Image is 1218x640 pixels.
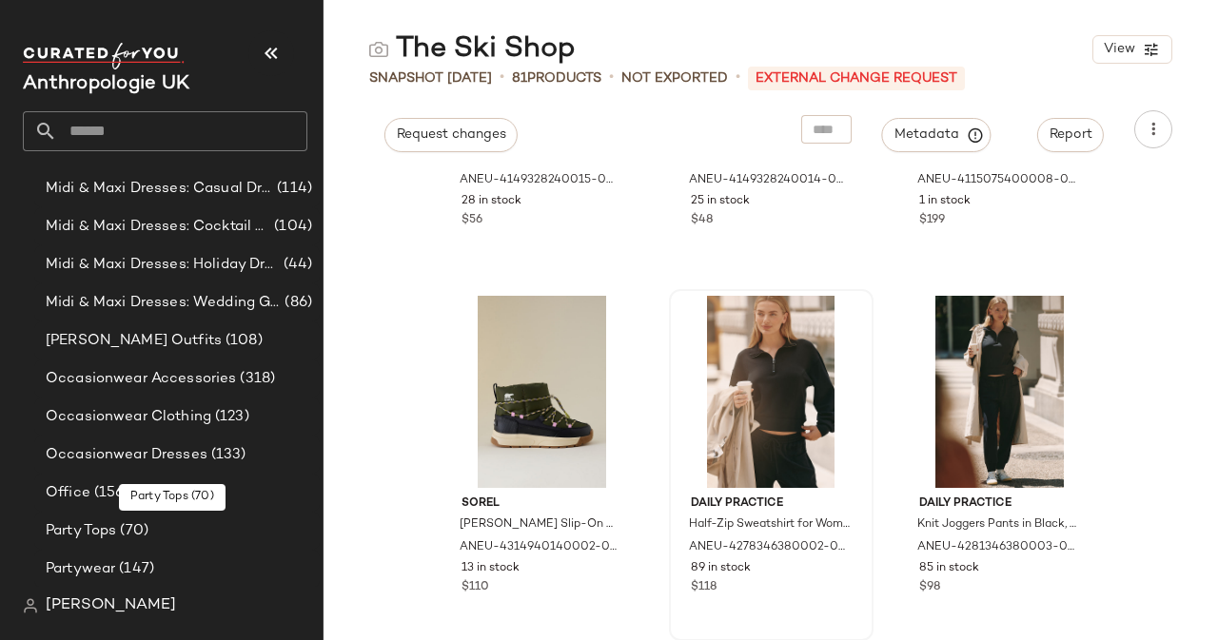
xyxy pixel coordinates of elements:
[609,67,614,89] span: •
[691,212,713,229] span: $48
[689,172,850,189] span: ANEU-4149328240014-000-037
[1092,35,1172,64] button: View
[222,330,263,352] span: (108)
[46,482,90,504] span: Office
[280,254,312,276] span: (44)
[460,516,620,533] span: [PERSON_NAME] Slip-On Waterproof Boots for Women in Green, Nylon/Rubber/EVA, Size 37 by SOREL at ...
[46,330,222,352] span: [PERSON_NAME] Outfits
[894,126,980,144] span: Metadata
[1103,42,1135,57] span: View
[46,594,176,617] span: [PERSON_NAME]
[748,67,965,90] p: External Change Request
[46,520,116,542] span: Party Tops
[46,254,280,276] span: Midi & Maxi Dresses: Holiday Dresses
[115,558,154,580] span: (147)
[236,368,275,390] span: (318)
[369,30,576,68] div: The Ski Shop
[691,560,751,577] span: 89 in stock
[46,292,281,314] span: Midi & Maxi Dresses: Wedding Guest Dresses
[462,212,482,229] span: $56
[270,216,312,238] span: (104)
[281,292,312,314] span: (86)
[460,539,620,556] span: ANEU-4314940140002-000-030
[691,495,852,513] span: Daily Practice
[512,71,527,86] span: 81
[369,68,492,88] span: Snapshot [DATE]
[369,40,388,59] img: svg%3e
[46,178,273,200] span: Midi & Maxi Dresses: Casual Dresses
[207,444,246,466] span: (133)
[396,127,506,143] span: Request changes
[446,296,638,488] img: 4314940140002_030_e
[689,516,850,533] span: Half-Zip Sweatshirt for Women in Black, Polyester/Viscose/Elastane, Size 1 X by Daily Practice at...
[273,178,312,200] span: (114)
[917,516,1078,533] span: Knit Joggers Pants in Black, Polyester/Viscose/Elastane, Size Small by Daily Practice at Anthropo...
[919,212,945,229] span: $199
[919,560,979,577] span: 85 in stock
[460,172,620,189] span: ANEU-4149328240015-000-073
[46,558,115,580] span: Partywear
[116,520,148,542] span: (70)
[90,482,129,504] span: (156)
[919,579,940,596] span: $98
[689,539,850,556] span: ANEU-4278346380002-000-001
[882,118,992,152] button: Metadata
[676,296,867,488] img: 4278346380002_001_b
[919,193,971,210] span: 1 in stock
[46,406,211,428] span: Occasionwear Clothing
[23,43,185,69] img: cfy_white_logo.C9jOOHJF.svg
[211,406,249,428] span: (123)
[917,172,1078,189] span: ANEU-4115075400008-000-020
[23,598,38,613] img: svg%3e
[46,368,236,390] span: Occasionwear Accessories
[736,67,740,89] span: •
[691,193,750,210] span: 25 in stock
[919,495,1080,513] span: Daily Practice
[462,495,622,513] span: SOREL
[691,579,717,596] span: $118
[917,539,1078,556] span: ANEU-4281346380003-000-001
[462,579,489,596] span: $110
[384,118,518,152] button: Request changes
[512,68,601,88] div: Products
[23,74,189,94] span: Current Company Name
[462,193,521,210] span: 28 in stock
[462,560,520,577] span: 13 in stock
[1037,118,1104,152] button: Report
[1049,127,1092,143] span: Report
[500,67,504,89] span: •
[46,216,270,238] span: Midi & Maxi Dresses: Cocktail & Party
[621,68,728,88] span: Not Exported
[46,444,207,466] span: Occasionwear Dresses
[904,296,1095,488] img: 4281346380003_001_b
